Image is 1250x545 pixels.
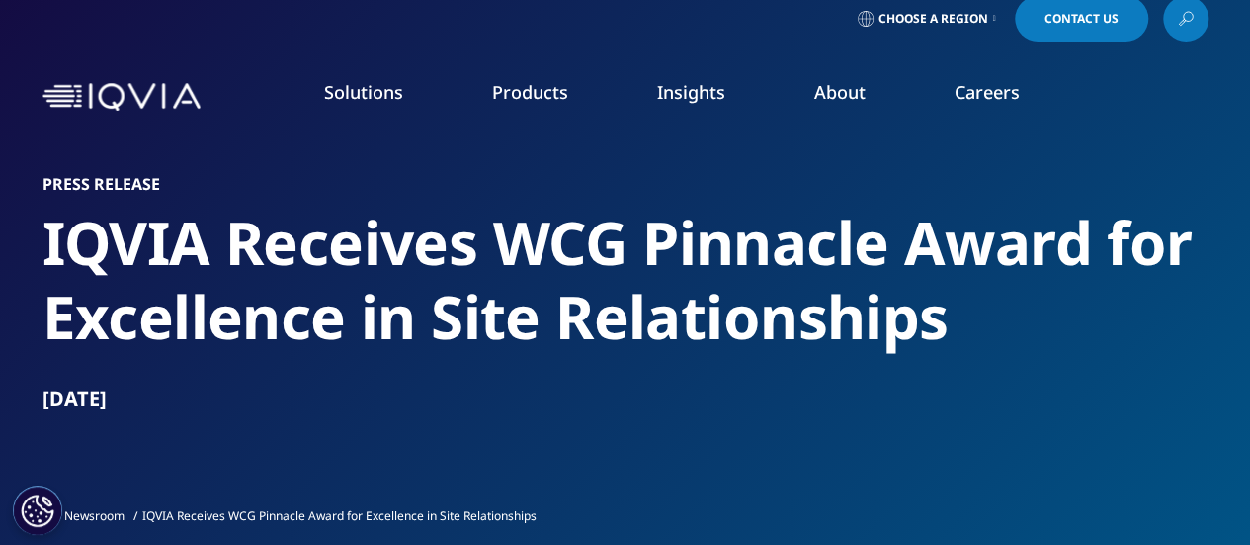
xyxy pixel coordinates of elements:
[878,11,988,27] span: Choose a Region
[42,174,1208,194] h1: Press Release
[13,486,62,535] button: Configuración de cookies
[955,80,1020,104] a: Careers
[814,80,866,104] a: About
[42,206,1208,354] h2: IQVIA Receives WCG Pinnacle Award for Excellence in Site Relationships
[142,507,537,524] span: IQVIA Receives WCG Pinnacle Award for Excellence in Site Relationships
[324,80,403,104] a: Solutions
[42,83,201,112] img: IQVIA Healthcare Information Technology and Pharma Clinical Research Company
[492,80,568,104] a: Products
[1044,13,1119,25] span: Contact Us
[657,80,725,104] a: Insights
[64,507,125,524] a: Newsroom
[208,50,1208,143] nav: Primary
[42,385,1208,412] div: [DATE]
